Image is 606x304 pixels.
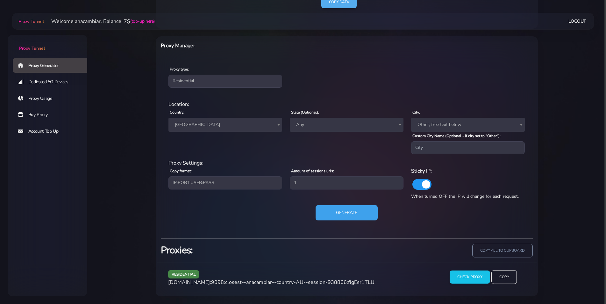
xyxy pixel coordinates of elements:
[161,244,343,257] h3: Proxies:
[290,118,403,132] span: Any
[17,16,44,26] a: Proxy Tunnel
[411,141,525,154] input: City
[170,168,192,174] label: Copy format:
[168,270,199,278] span: residential
[13,58,92,73] a: Proxy Generator
[165,159,529,167] div: Proxy Settings:
[13,91,92,106] a: Proxy Usage
[161,41,374,50] h6: Proxy Manager
[19,45,45,51] span: Proxy Tunnel
[44,18,155,25] li: Welcome anacambiar. Balance: 7$
[491,270,517,284] input: Copy
[170,109,184,115] label: Country:
[316,205,378,220] button: Generate
[130,18,155,25] a: (top-up here)
[411,193,519,199] span: When turned OFF the IP will change for each request.
[8,35,87,52] a: Proxy Tunnel
[13,108,92,122] a: Buy Proxy
[170,66,189,72] label: Proxy type:
[168,279,374,286] span: [DOMAIN_NAME]:9098:closest--anacambiar--country-AU--session-938866:flgEsr1TLU
[412,109,420,115] label: City:
[291,109,319,115] label: State (Optional):
[575,273,598,296] iframe: Webchat Widget
[294,120,400,129] span: Any
[18,19,44,25] span: Proxy Tunnel
[13,124,92,139] a: Account Top Up
[172,120,278,129] span: Australia
[168,118,282,132] span: Australia
[415,120,521,129] span: Other, free text below
[472,244,533,257] input: copy all to clipboard
[411,167,525,175] h6: Sticky IP:
[13,75,92,89] a: Dedicated 5G Devices
[568,15,586,27] a: Logout
[165,100,529,108] div: Location:
[412,133,501,139] label: Custom City Name (Optional - If city set to "Other"):
[411,118,525,132] span: Other, free text below
[291,168,334,174] label: Amount of sessions urls:
[450,271,490,284] input: Check Proxy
